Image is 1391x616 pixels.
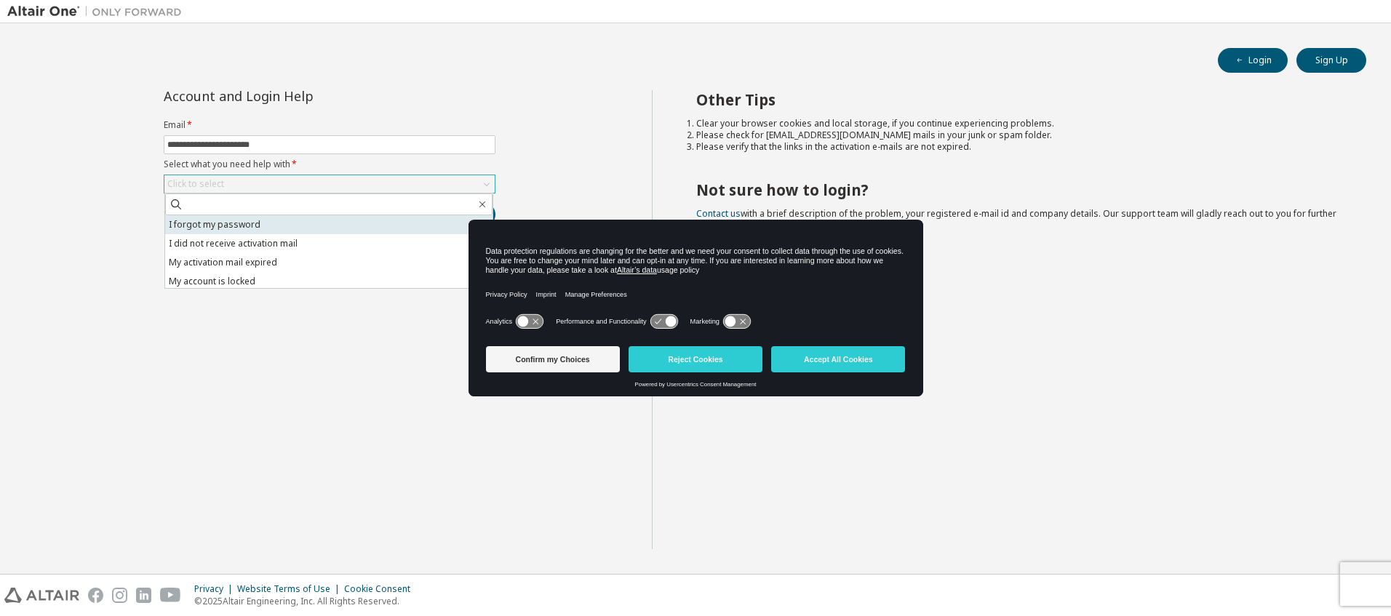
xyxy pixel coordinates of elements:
span: with a brief description of the problem, your registered e-mail id and company details. Our suppo... [696,207,1336,231]
div: Cookie Consent [344,583,419,595]
h2: Not sure how to login? [696,180,1341,199]
img: linkedin.svg [136,588,151,603]
label: Select what you need help with [164,159,495,170]
button: Login [1218,48,1288,73]
li: Please verify that the links in the activation e-mails are not expired. [696,141,1341,153]
div: Privacy [194,583,237,595]
img: Altair One [7,4,189,19]
img: facebook.svg [88,588,103,603]
img: youtube.svg [160,588,181,603]
div: Account and Login Help [164,90,429,102]
div: Click to select [167,178,224,190]
div: Website Terms of Use [237,583,344,595]
img: altair_logo.svg [4,588,79,603]
a: Contact us [696,207,741,220]
p: © 2025 Altair Engineering, Inc. All Rights Reserved. [194,595,419,607]
li: Clear your browser cookies and local storage, if you continue experiencing problems. [696,118,1341,129]
li: Please check for [EMAIL_ADDRESS][DOMAIN_NAME] mails in your junk or spam folder. [696,129,1341,141]
li: I forgot my password [165,215,493,234]
h2: Other Tips [696,90,1341,109]
div: Click to select [164,175,495,193]
img: instagram.svg [112,588,127,603]
label: Email [164,119,495,131]
button: Sign Up [1296,48,1366,73]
